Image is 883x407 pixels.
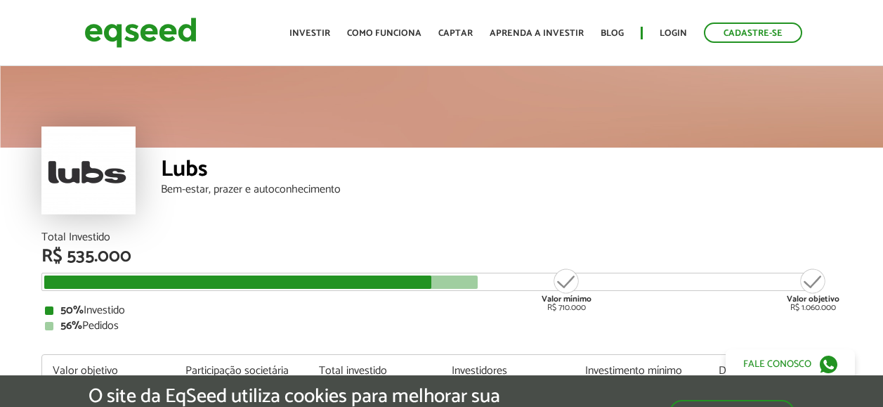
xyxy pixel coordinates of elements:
div: Pedidos [45,321,839,332]
div: Valor objetivo [53,366,165,377]
div: Lubs [161,158,842,184]
a: Captar [438,29,473,38]
strong: 56% [60,316,82,335]
div: R$ 1.060.000 [787,267,839,312]
img: EqSeed [84,14,197,51]
div: Investido [45,305,839,316]
a: Blog [601,29,624,38]
strong: Valor objetivo [787,292,839,306]
a: Fale conosco [726,349,855,379]
div: Investimento mínimo [585,366,698,377]
strong: 50% [60,301,84,320]
a: Como funciona [347,29,421,38]
div: Bem-estar, prazer e autoconhecimento [161,184,842,195]
div: Investidores [452,366,564,377]
div: R$ 710.000 [540,267,593,312]
div: R$ 535.000 [41,247,842,266]
a: Cadastre-se [704,22,802,43]
a: Aprenda a investir [490,29,584,38]
strong: Valor mínimo [542,292,591,306]
div: Total investido [319,366,431,377]
div: Total Investido [41,232,842,243]
a: Login [660,29,687,38]
div: Participação societária [185,366,298,377]
a: Investir [289,29,330,38]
